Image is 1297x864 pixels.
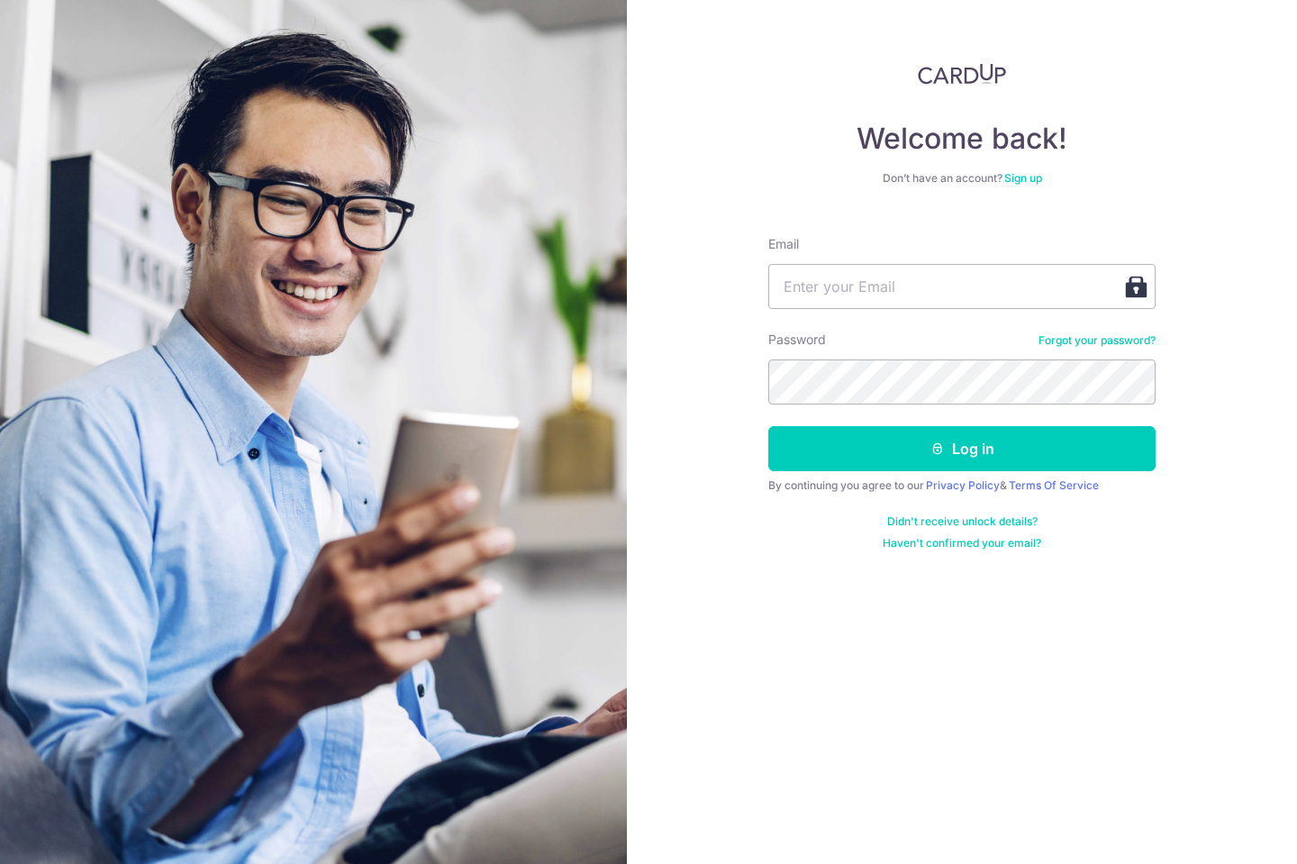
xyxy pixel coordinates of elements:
div: By continuing you agree to our & [768,478,1156,493]
a: Sign up [1004,171,1042,185]
a: Didn't receive unlock details? [887,514,1038,529]
div: Don’t have an account? [768,171,1156,186]
a: Forgot your password? [1039,333,1156,348]
a: Terms Of Service [1009,478,1099,492]
label: Password [768,331,826,349]
label: Email [768,235,799,253]
button: Log in [768,426,1156,471]
img: CardUp Logo [918,63,1006,85]
a: Privacy Policy [926,478,1000,492]
input: Enter your Email [768,264,1156,309]
a: Haven't confirmed your email? [883,536,1041,550]
h4: Welcome back! [768,121,1156,157]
